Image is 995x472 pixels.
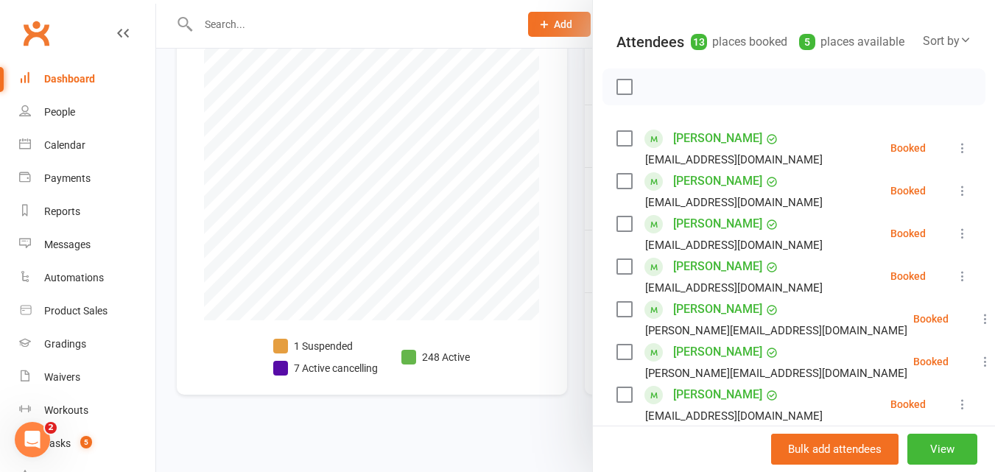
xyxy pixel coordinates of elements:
button: Bulk add attendees [771,434,899,465]
div: Attendees [616,32,684,52]
a: [PERSON_NAME] [673,127,762,150]
div: Sort by [923,32,971,51]
div: [EMAIL_ADDRESS][DOMAIN_NAME] [645,406,823,426]
div: [EMAIL_ADDRESS][DOMAIN_NAME] [645,150,823,169]
div: Booked [890,228,926,239]
a: Waivers [19,361,155,394]
div: Product Sales [44,305,108,317]
a: Workouts [19,394,155,427]
div: [PERSON_NAME][EMAIL_ADDRESS][DOMAIN_NAME] [645,364,907,383]
a: Messages [19,228,155,261]
a: Product Sales [19,295,155,328]
a: [PERSON_NAME] [673,212,762,236]
a: Gradings [19,328,155,361]
div: Payments [44,172,91,184]
div: places booked [691,32,787,52]
div: [EMAIL_ADDRESS][DOMAIN_NAME] [645,193,823,212]
div: Tasks [44,437,71,449]
a: [PERSON_NAME] [673,297,762,321]
a: Automations [19,261,155,295]
div: Messages [44,239,91,250]
div: Booked [890,186,926,196]
div: [EMAIL_ADDRESS][DOMAIN_NAME] [645,236,823,255]
a: Calendar [19,129,155,162]
div: Booked [890,143,926,153]
div: Automations [44,272,104,283]
div: places available [799,32,904,52]
div: People [44,106,75,118]
div: 5 [799,34,815,50]
span: 5 [80,436,92,448]
div: Booked [913,314,949,324]
button: View [907,434,977,465]
div: Gradings [44,338,86,350]
div: Calendar [44,139,85,151]
a: [PERSON_NAME] [673,169,762,193]
a: [PERSON_NAME] [673,383,762,406]
div: [EMAIL_ADDRESS][DOMAIN_NAME] [645,278,823,297]
div: [PERSON_NAME][EMAIL_ADDRESS][DOMAIN_NAME] [645,321,907,340]
a: Dashboard [19,63,155,96]
div: Workouts [44,404,88,416]
div: Booked [890,399,926,409]
iframe: Intercom live chat [15,422,50,457]
div: Waivers [44,371,80,383]
div: Reports [44,205,80,217]
a: Reports [19,195,155,228]
div: 13 [691,34,707,50]
a: [PERSON_NAME] [673,255,762,278]
a: [PERSON_NAME] [673,340,762,364]
a: Clubworx [18,15,55,52]
span: 2 [45,422,57,434]
a: Tasks 5 [19,427,155,460]
a: Payments [19,162,155,195]
div: Booked [890,271,926,281]
div: Booked [913,356,949,367]
a: People [19,96,155,129]
div: Dashboard [44,73,95,85]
